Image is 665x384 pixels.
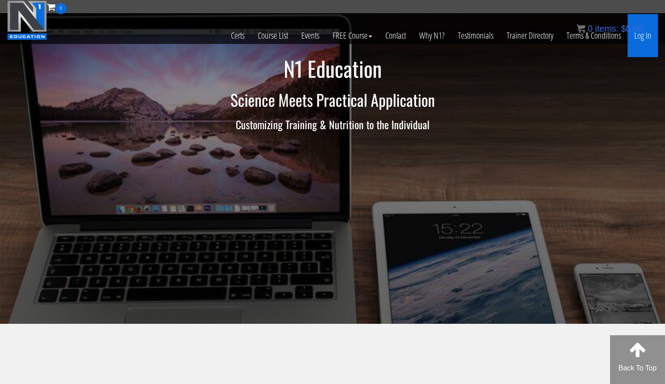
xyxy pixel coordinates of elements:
[621,24,626,33] span: $
[379,14,413,57] a: Contact
[595,24,618,33] span: items:
[500,14,560,57] a: Trainer Directory
[560,14,628,57] a: Terms & Conditions
[628,14,658,57] a: Log In
[55,3,66,14] span: 0
[7,0,47,40] img: n1-education
[295,14,326,57] a: Events
[75,57,590,80] h1: N1 Education
[577,24,585,33] img: icon11.png
[326,14,379,57] a: FREE Course
[75,119,590,130] h3: Customizing Training & Nutrition to the Individual
[451,14,500,57] a: Testimonials
[588,24,592,33] span: 0
[224,14,251,57] a: Certs
[621,24,643,33] bdi: 0.00
[47,1,66,13] a: 0
[413,14,451,57] a: Why N1?
[251,14,295,57] a: Course List
[75,91,590,109] h2: Science Meets Practical Application
[577,24,643,33] a: 0 items: $0.00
